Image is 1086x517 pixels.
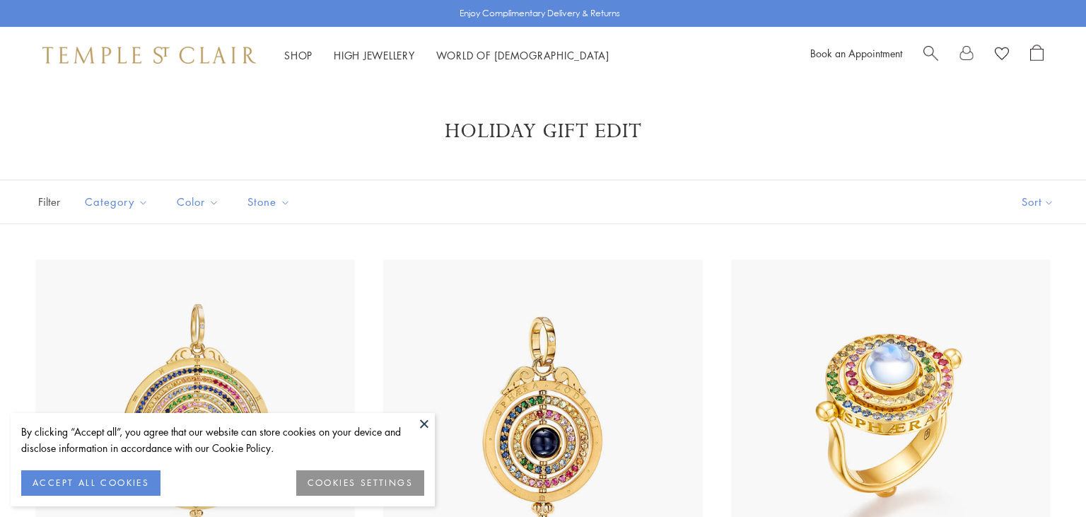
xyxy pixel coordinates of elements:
button: Stone [237,186,301,218]
button: ACCEPT ALL COOKIES [21,470,160,496]
a: Open Shopping Bag [1030,45,1044,66]
iframe: Gorgias live chat messenger [1015,451,1072,503]
a: World of [DEMOGRAPHIC_DATA]World of [DEMOGRAPHIC_DATA] [436,48,609,62]
a: View Wishlist [995,45,1009,66]
p: Enjoy Complimentary Delivery & Returns [460,6,620,21]
span: Color [170,193,230,211]
h1: Holiday Gift Edit [57,119,1029,144]
img: Temple St. Clair [42,47,256,64]
button: COOKIES SETTINGS [296,470,424,496]
a: Book an Appointment [810,46,902,60]
a: ShopShop [284,48,313,62]
span: Category [78,193,159,211]
a: Search [923,45,938,66]
div: By clicking “Accept all”, you agree that our website can store cookies on your device and disclos... [21,424,424,456]
button: Category [74,186,159,218]
button: Show sort by [990,180,1086,223]
button: Color [166,186,230,218]
a: High JewelleryHigh Jewellery [334,48,415,62]
span: Stone [240,193,301,211]
nav: Main navigation [284,47,609,64]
